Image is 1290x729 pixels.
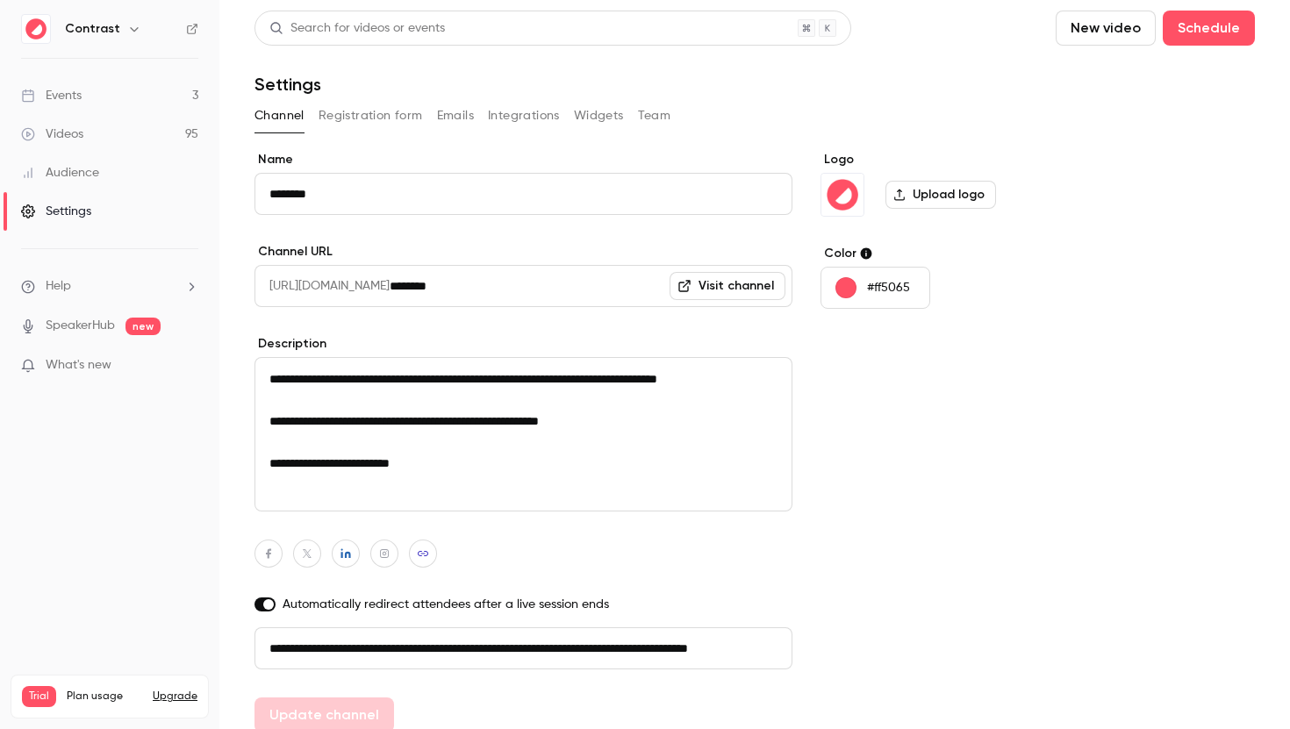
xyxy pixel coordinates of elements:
button: Emails [437,102,474,130]
button: Upgrade [153,690,197,704]
button: Team [638,102,671,130]
label: Color [821,245,1090,262]
label: Name [254,151,792,168]
button: Schedule [1163,11,1255,46]
button: Channel [254,102,305,130]
img: Contrast [821,174,864,216]
li: help-dropdown-opener [21,277,198,296]
button: New video [1056,11,1156,46]
h1: Settings [254,74,321,95]
div: Events [21,87,82,104]
span: Help [46,277,71,296]
a: Visit channel [670,272,785,300]
label: Logo [821,151,1090,168]
div: Videos [21,125,83,143]
span: [URL][DOMAIN_NAME] [254,265,390,307]
label: Upload logo [885,181,996,209]
img: Contrast [22,15,50,43]
button: Registration form [319,102,423,130]
span: new [125,318,161,335]
button: Widgets [574,102,624,130]
span: What's new [46,356,111,375]
div: Search for videos or events [269,19,445,38]
span: Plan usage [67,690,142,704]
button: Integrations [488,102,560,130]
p: #ff5065 [867,279,910,297]
label: Automatically redirect attendees after a live session ends [254,596,792,613]
label: Channel URL [254,243,792,261]
div: Audience [21,164,99,182]
span: Trial [22,686,56,707]
div: Settings [21,203,91,220]
a: SpeakerHub [46,317,115,335]
button: #ff5065 [821,267,930,309]
label: Description [254,335,792,353]
h6: Contrast [65,20,120,38]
